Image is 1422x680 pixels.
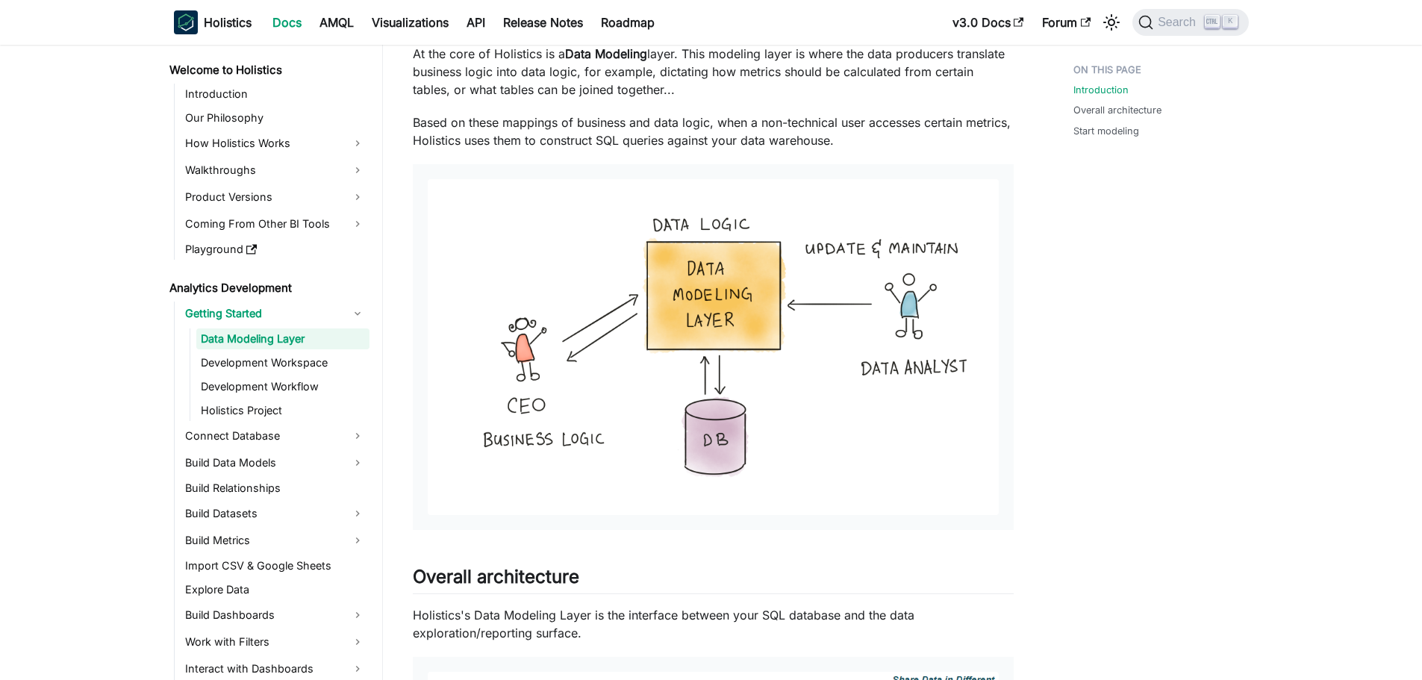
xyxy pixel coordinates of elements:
[363,10,458,34] a: Visualizations
[181,579,369,600] a: Explore Data
[1073,83,1129,97] a: Introduction
[181,424,369,448] a: Connect Database
[413,113,1014,149] p: Based on these mappings of business and data logic, when a non-technical user accesses certain me...
[1223,15,1238,28] kbd: K
[1033,10,1100,34] a: Forum
[181,630,369,654] a: Work with Filters
[181,107,369,128] a: Our Philosophy
[565,46,647,61] strong: Data Modeling
[181,528,369,552] a: Build Metrics
[159,45,383,680] nav: Docs sidebar
[1153,16,1205,29] span: Search
[181,555,369,576] a: Import CSV & Google Sheets
[1073,124,1139,138] a: Start modeling
[181,158,369,182] a: Walkthroughs
[1132,9,1248,36] button: Search (Ctrl+K)
[494,10,592,34] a: Release Notes
[165,278,369,299] a: Analytics Development
[181,239,369,260] a: Playground
[181,451,369,475] a: Build Data Models
[181,84,369,105] a: Introduction
[181,185,369,209] a: Product Versions
[181,212,369,236] a: Coming From Other BI Tools
[428,179,999,515] img: Data Modeling Layer
[196,352,369,373] a: Development Workspace
[1100,10,1123,34] button: Switch between dark and light mode (currently light mode)
[181,131,369,155] a: How Holistics Works
[196,328,369,349] a: Data Modeling Layer
[181,302,369,325] a: Getting Started
[196,400,369,421] a: Holistics Project
[181,603,369,627] a: Build Dashboards
[413,45,1014,99] p: At the core of Holistics is a layer. This modeling layer is where the data producers translate bu...
[592,10,664,34] a: Roadmap
[413,606,1014,642] p: Holistics's Data Modeling Layer is the interface between your SQL database and the data explorati...
[174,10,252,34] a: HolisticsHolistics
[458,10,494,34] a: API
[413,566,1014,594] h2: Overall architecture
[174,10,198,34] img: Holistics
[181,502,369,525] a: Build Datasets
[204,13,252,31] b: Holistics
[165,60,369,81] a: Welcome to Holistics
[263,10,311,34] a: Docs
[311,10,363,34] a: AMQL
[1073,103,1161,117] a: Overall architecture
[944,10,1033,34] a: v3.0 Docs
[196,376,369,397] a: Development Workflow
[181,478,369,499] a: Build Relationships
